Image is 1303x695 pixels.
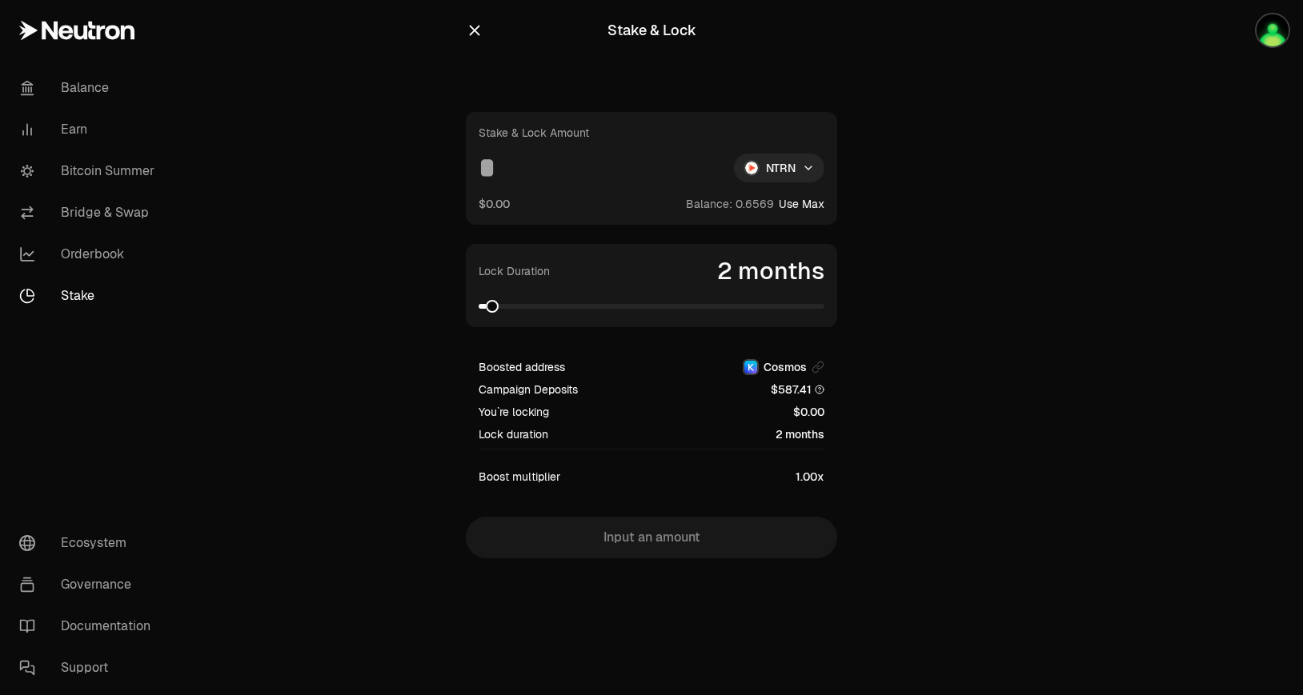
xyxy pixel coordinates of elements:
[744,361,757,373] img: Keplr
[479,195,510,212] button: $0.00
[6,67,173,109] a: Balance
[793,404,824,420] span: $0.00
[1257,14,1289,46] img: Cosmos
[686,196,732,212] span: Balance:
[6,275,173,317] a: Stake
[607,19,696,42] div: Stake & Lock
[743,359,824,375] button: KeplrCosmos
[6,192,173,234] a: Bridge & Swap
[479,125,589,141] div: Stake & Lock Amount
[734,154,824,182] div: NTRN
[764,359,807,375] span: Cosmos
[771,381,824,397] span: $587.41
[779,196,824,212] button: Use Max
[479,263,550,279] label: Lock Duration
[479,426,548,442] span: Lock duration
[6,647,173,689] a: Support
[6,522,173,564] a: Ecosystem
[479,381,578,397] span: Campaign Deposits
[6,109,173,150] a: Earn
[717,257,824,286] span: 2 months
[479,469,560,485] span: Boost multiplier
[6,605,173,647] a: Documentation
[796,469,824,485] span: 1.00x
[776,426,824,442] span: 2 months
[479,359,565,375] span: Boosted address
[6,150,173,192] a: Bitcoin Summer
[6,564,173,605] a: Governance
[479,404,549,420] span: You`re locking
[6,234,173,275] a: Orderbook
[745,162,758,174] img: NTRN Logo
